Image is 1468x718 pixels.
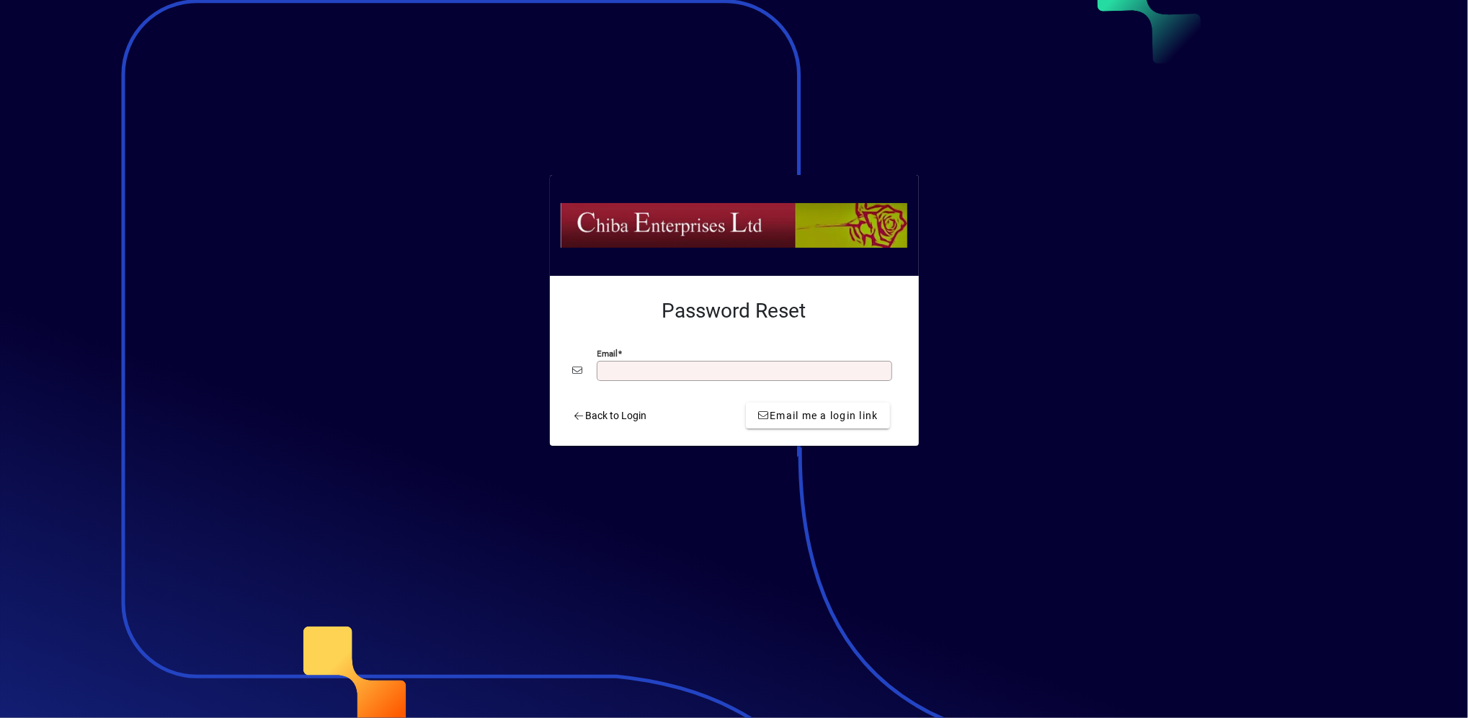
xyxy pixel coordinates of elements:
[597,349,618,359] mat-label: Email
[757,408,878,423] span: Email me a login link
[573,299,896,323] h2: Password Reset
[573,408,647,423] span: Back to Login
[746,403,890,428] button: Email me a login link
[567,403,653,428] a: Back to Login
